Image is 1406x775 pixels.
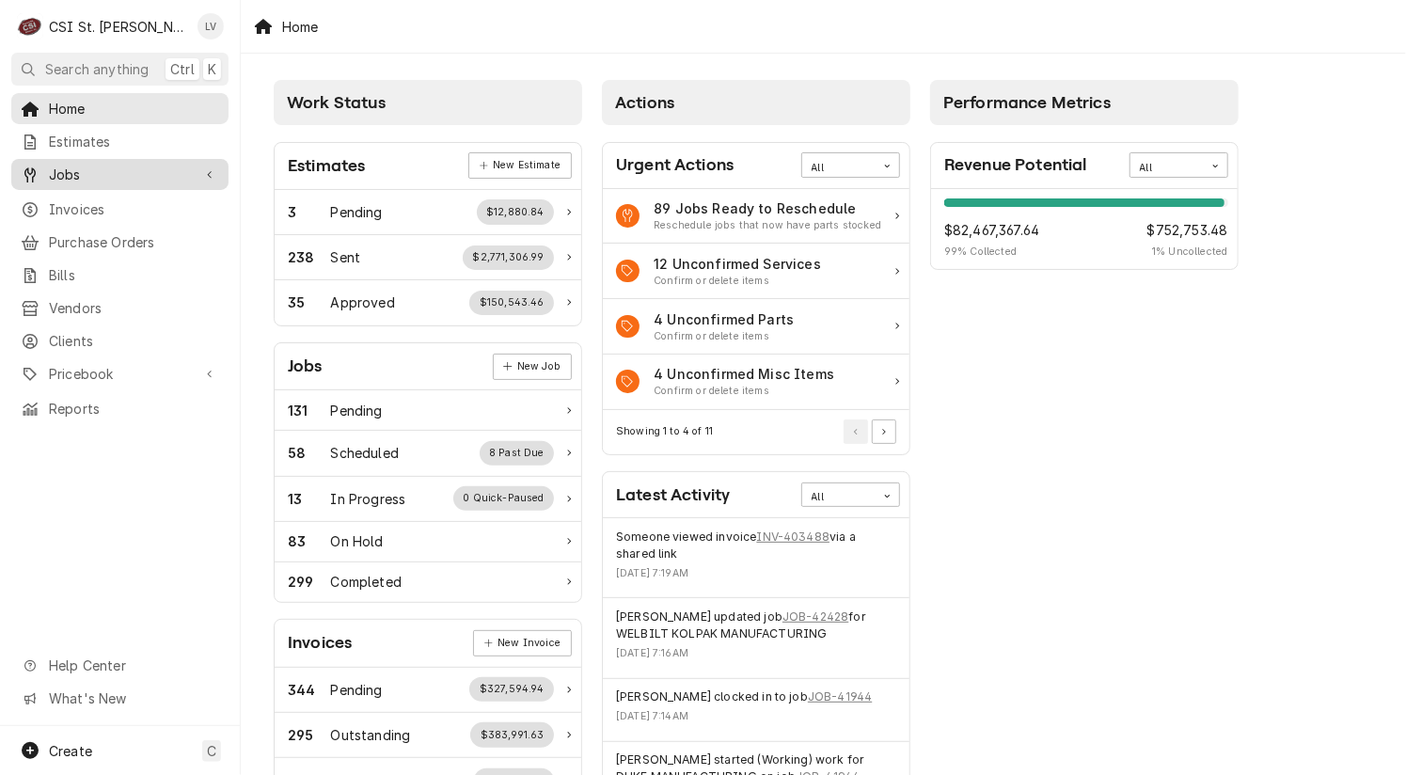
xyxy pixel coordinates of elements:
[872,419,896,444] button: Go to Next Page
[275,143,581,190] div: Card Header
[331,489,406,509] div: Work Status Title
[17,13,43,40] div: C
[473,630,571,656] div: Card Link Button
[275,522,581,562] a: Work Status
[1140,161,1194,176] div: All
[288,247,331,267] div: Work Status Count
[603,355,909,410] a: Action Item
[49,743,92,759] span: Create
[288,725,331,745] div: Work Status Count
[603,598,909,678] div: Event
[11,393,229,424] a: Reports
[602,142,910,455] div: Card: Urgent Actions
[288,572,331,592] div: Work Status Count
[468,152,571,179] div: Card Link Button
[1147,220,1228,240] span: $752,753.48
[603,143,909,189] div: Card Header
[11,93,229,124] a: Home
[275,390,581,431] a: Work Status
[275,431,581,476] a: Work Status
[288,354,323,379] div: Card Title
[943,93,1111,112] span: Performance Metrics
[603,299,909,355] div: Action Item
[49,399,219,419] span: Reports
[463,245,554,270] div: Work Status Supplemental Data
[616,688,872,731] div: Event Details
[944,198,1228,260] div: Revenue Potential Details
[331,531,384,551] div: Work Status Title
[944,220,1039,260] div: Revenue Potential Collected
[812,161,866,176] div: All
[603,410,909,454] div: Card Footer: Pagination
[602,80,910,125] div: Card Column Header
[616,646,896,661] div: Event Timestamp
[616,709,872,724] div: Event Timestamp
[274,80,582,125] div: Card Column Header
[275,390,581,602] div: Card Data
[11,126,229,157] a: Estimates
[275,235,581,280] a: Work Status
[274,342,582,603] div: Card: Jobs
[603,679,909,742] div: Event
[616,482,730,508] div: Card Title
[11,650,229,681] a: Go to Help Center
[275,190,581,325] div: Card Data
[275,280,581,324] a: Work Status
[468,152,571,179] a: New Estimate
[493,354,572,380] a: New Job
[11,159,229,190] a: Go to Jobs
[603,472,909,518] div: Card Header
[603,244,909,299] a: Action Item
[288,489,331,509] div: Work Status Count
[11,683,229,714] a: Go to What's New
[477,199,555,224] div: Work Status Supplemental Data
[288,401,331,420] div: Work Status Count
[944,245,1039,260] span: 99 % Collected
[1130,152,1228,177] div: Card Data Filter Control
[11,293,229,324] a: Vendors
[944,152,1087,178] div: Card Title
[603,518,909,598] div: Event
[275,713,581,758] a: Work Status
[844,419,868,444] button: Go to Previous Page
[654,364,834,384] div: Action Item Title
[288,443,331,463] div: Work Status Count
[11,194,229,225] a: Invoices
[1147,220,1228,260] div: Revenue Potential Collected
[11,358,229,389] a: Go to Pricebook
[331,680,383,700] div: Work Status Title
[469,677,554,702] div: Work Status Supplemental Data
[930,142,1239,271] div: Card: Revenue Potential
[930,80,1239,125] div: Card Column Header
[603,189,909,245] a: Action Item
[944,220,1039,240] span: $82,467,367.64
[197,13,224,40] div: LV
[49,331,219,351] span: Clients
[275,190,581,235] a: Work Status
[275,620,581,667] div: Card Header
[654,274,821,289] div: Action Item Suggestion
[654,218,881,233] div: Action Item Suggestion
[616,424,713,439] div: Current Page Details
[49,165,191,184] span: Jobs
[931,189,1238,270] div: Revenue Potential
[49,232,219,252] span: Purchase Orders
[275,477,581,522] div: Work Status
[288,531,331,551] div: Work Status Count
[208,59,216,79] span: K
[275,562,581,602] a: Work Status
[17,13,43,40] div: CSI St. Louis's Avatar
[930,125,1239,323] div: Card Column Content
[931,189,1238,270] div: Card Data
[616,609,896,668] div: Event Details
[616,609,896,643] div: Event String
[331,247,361,267] div: Work Status Title
[331,401,383,420] div: Work Status Title
[49,99,219,119] span: Home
